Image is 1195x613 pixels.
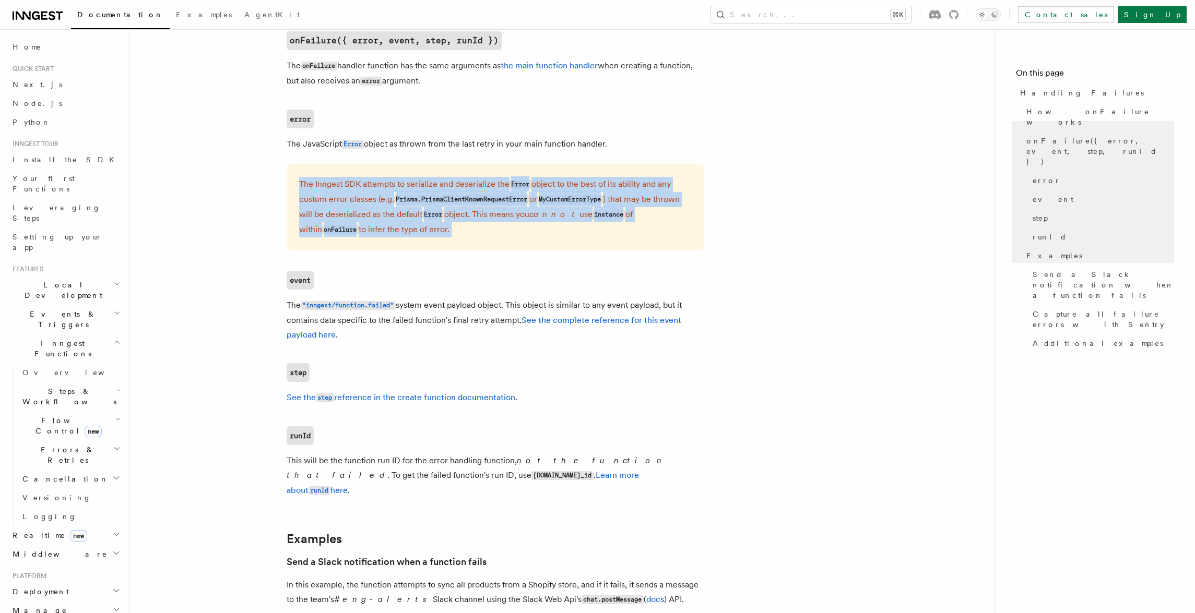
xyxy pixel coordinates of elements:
code: runId [309,486,330,495]
em: #eng-alerts [334,594,433,604]
a: onFailure({ error, event, step, runId }) [1022,131,1174,171]
button: Realtimenew [8,526,123,545]
span: Capture all failure errors with Sentry [1033,309,1174,330]
span: Leveraging Steps [13,203,101,222]
a: Home [8,38,123,56]
a: Next.js [8,75,123,94]
code: error [360,77,382,86]
a: Setting up your app [8,227,123,257]
a: How onFailure works [1022,102,1174,131]
span: Logging [22,512,77,521]
span: Setting up your app [13,233,102,251]
a: Additional examples [1028,334,1174,353]
p: This will be the function run ID for the error handling function, . To get the failed function's ... [287,453,704,498]
span: Realtime [8,530,87,540]
button: Flow Controlnew [18,411,123,440]
a: Install the SDK [8,150,123,169]
a: Examples [170,3,238,28]
div: Inngest Functions [8,363,123,526]
a: Learn more aboutrunIdhere [287,470,639,495]
a: "inngest/function.failed" [301,300,396,310]
span: Errors & Retries [18,444,113,465]
span: Python [13,118,51,126]
span: Quick start [8,65,54,73]
a: Error [342,139,364,149]
button: Events & Triggers [8,305,123,334]
code: step [316,393,334,402]
em: cannot [529,209,579,219]
span: Node.js [13,99,62,107]
span: Inngest Functions [8,338,113,359]
p: In this example, the function attempts to sync all products from a Shopify store, and if it fails... [287,578,704,607]
span: Next.js [13,80,62,89]
span: new [70,530,87,542]
p: The handler function has the same arguments as when creating a function, but also receives an arg... [287,58,704,89]
code: "inngest/function.failed" [301,301,396,310]
span: How onFailure works [1026,106,1174,127]
code: onFailure [322,225,359,234]
p: The Inngest SDK attempts to serialize and deserialize the object to the best of its ability and a... [299,177,692,237]
code: event [287,271,314,290]
code: Prisma.PrismaClientKnownRequestError [394,195,529,204]
button: Deployment [8,582,123,601]
code: instance [593,210,625,219]
span: step [1033,213,1048,223]
a: Leveraging Steps [8,198,123,227]
span: Send a Slack notification when a function fails [1033,269,1174,301]
p: . [287,390,704,405]
a: Logging [18,507,123,526]
span: error [1033,175,1061,186]
span: Flow Control [18,415,115,436]
span: new [85,426,102,437]
span: event [1033,194,1073,205]
button: Middleware [8,545,123,563]
em: not the function that failed [287,455,666,480]
span: Install the SDK [13,155,121,164]
a: Contact sales [1018,6,1114,23]
a: Your first Functions [8,169,123,198]
code: MyCustomErrorType [537,195,603,204]
span: Versioning [22,494,91,502]
a: See the complete reference for this event payload here [287,315,681,340]
span: Examples [176,10,232,19]
a: step [1028,209,1174,227]
a: Examples [1022,246,1174,265]
span: Documentation [77,10,163,19]
button: Errors & Retries [18,440,123,470]
button: Toggle dark mode [976,8,1001,21]
a: Overview [18,363,123,382]
a: Send a Slack notification when a function fails [287,555,487,569]
a: Examples [287,532,342,546]
code: onFailure [301,62,337,70]
span: Additional examples [1033,338,1163,348]
a: Node.js [8,94,123,113]
a: error [287,110,314,128]
span: Examples [1026,250,1082,261]
span: Features [8,265,43,273]
h4: On this page [1016,67,1174,83]
button: Steps & Workflows [18,382,123,411]
span: Cancellation [18,474,109,484]
a: runId [287,426,314,445]
a: Send a Slack notification when a function fails [1028,265,1174,305]
span: Platform [8,572,47,580]
span: Home [13,42,42,52]
code: Error [510,180,531,189]
a: step [287,363,310,382]
span: Handling Failures [1020,88,1144,98]
a: onFailure({ error, event, step, runId }) [287,31,502,50]
span: AgentKit [244,10,300,19]
code: Error [342,140,364,149]
span: Events & Triggers [8,309,114,330]
span: Inngest tour [8,140,58,148]
span: Overview [22,368,130,377]
button: Inngest Functions [8,334,123,363]
code: chat.postMessage [582,595,644,604]
p: The JavaScript object as thrown from the last retry in your main function handler. [287,137,704,152]
button: Cancellation [18,470,123,488]
span: onFailure({ error, event, step, runId }) [1026,136,1174,167]
a: the main function handler [501,61,598,70]
span: Middleware [8,549,108,559]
